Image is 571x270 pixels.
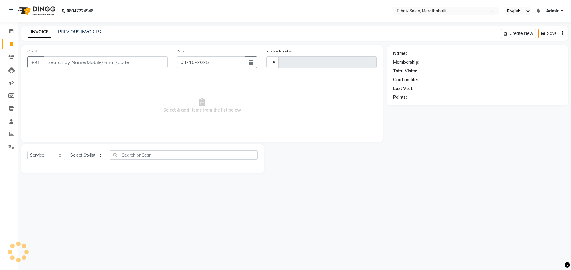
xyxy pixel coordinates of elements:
button: Create New [501,29,536,38]
label: Invoice Number [266,48,293,54]
span: Select & add items from the list below [27,75,377,136]
b: 08047224946 [67,2,93,19]
a: INVOICE [28,27,51,38]
button: Save [538,29,559,38]
a: PREVIOUS INVOICES [58,29,101,35]
div: Points: [393,94,407,101]
div: Name: [393,50,407,57]
label: Date [177,48,185,54]
div: Total Visits: [393,68,417,74]
input: Search by Name/Mobile/Email/Code [44,56,168,68]
button: +91 [27,56,44,68]
input: Search or Scan [110,150,258,160]
div: Card on file: [393,77,418,83]
div: Last Visit: [393,85,413,92]
div: Membership: [393,59,420,65]
label: Client [27,48,37,54]
span: Admin [546,8,559,14]
img: logo [15,2,57,19]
